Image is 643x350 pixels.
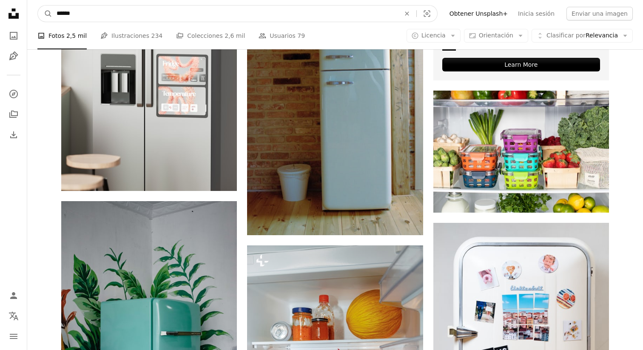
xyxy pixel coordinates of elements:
[444,7,513,20] a: Obtener Unsplash+
[421,32,446,39] span: Licencia
[5,48,22,65] a: Ilustraciones
[546,32,586,39] span: Clasificar por
[407,29,461,43] button: Licencia
[433,91,609,213] img: Recipiente de plástico verde y rosa
[5,126,22,143] a: Historial de descargas
[464,29,528,43] button: Orientación
[546,31,618,40] span: Relevancia
[37,5,438,22] form: Encuentra imágenes en todo el sitio
[225,31,245,40] span: 2,6 mil
[61,329,237,336] a: refrigerador azul al lado de la planta de hojas verdes
[5,328,22,345] button: Menú
[5,27,22,44] a: Fotos
[176,22,245,49] a: Colecciones 2,6 mil
[442,58,600,71] div: Learn More
[5,5,22,24] a: Inicio — Unsplash
[5,85,22,102] a: Explorar
[417,6,437,22] button: Búsqueda visual
[479,32,513,39] span: Orientación
[61,81,237,89] a: Un refrigerador y congelador blanco dentro de una cocina
[247,103,423,111] a: Un refrigerador y congelador blanco sobre un piso de madera
[513,7,560,20] a: Inicia sesión
[433,148,609,155] a: Recipiente de plástico verde y rosa
[297,31,305,40] span: 79
[5,106,22,123] a: Colecciones
[151,31,162,40] span: 234
[433,307,609,314] a: Las fotos de tipo surtido se pegan en el refrigerador blanco de una sola puerta
[566,7,633,20] button: Enviar una imagen
[398,6,416,22] button: Borrar
[259,22,305,49] a: Usuarios 79
[38,6,52,22] button: Buscar en Unsplash
[5,287,22,304] a: Iniciar sesión / Registrarse
[5,307,22,324] button: Idioma
[100,22,162,49] a: Ilustraciones 234
[532,29,633,43] button: Clasificar porRelevancia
